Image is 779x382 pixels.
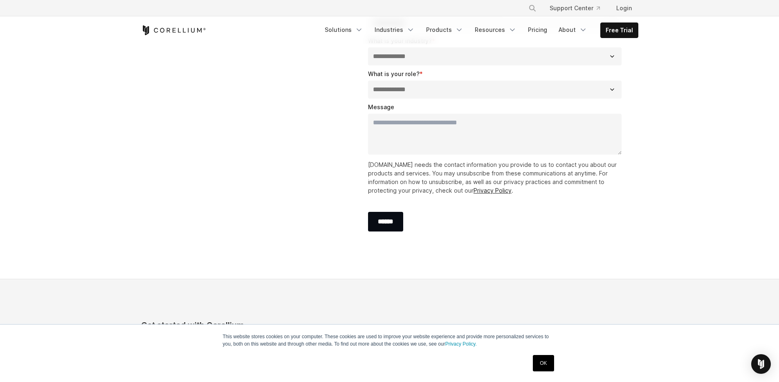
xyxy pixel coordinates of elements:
div: Navigation Menu [519,1,638,16]
a: Login [610,1,638,16]
a: Free Trial [601,23,638,38]
a: OK [533,355,554,371]
a: Support Center [543,1,606,16]
a: Corellium Home [141,25,206,35]
a: Resources [470,22,521,37]
a: Pricing [523,22,552,37]
a: Privacy Policy [474,187,512,194]
span: Message [368,103,394,110]
div: Open Intercom Messenger [751,354,771,374]
a: Products [421,22,468,37]
a: Privacy Policy. [445,341,477,347]
a: Solutions [320,22,368,37]
div: Get started with Corellium [141,319,350,331]
a: Industries [370,22,420,37]
a: About [554,22,592,37]
p: This website stores cookies on your computer. These cookies are used to improve your website expe... [223,333,557,348]
span: What is your role? [368,70,420,77]
button: Search [525,1,540,16]
div: Navigation Menu [320,22,638,38]
p: [DOMAIN_NAME] needs the contact information you provide to us to contact you about our products a... [368,160,625,195]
